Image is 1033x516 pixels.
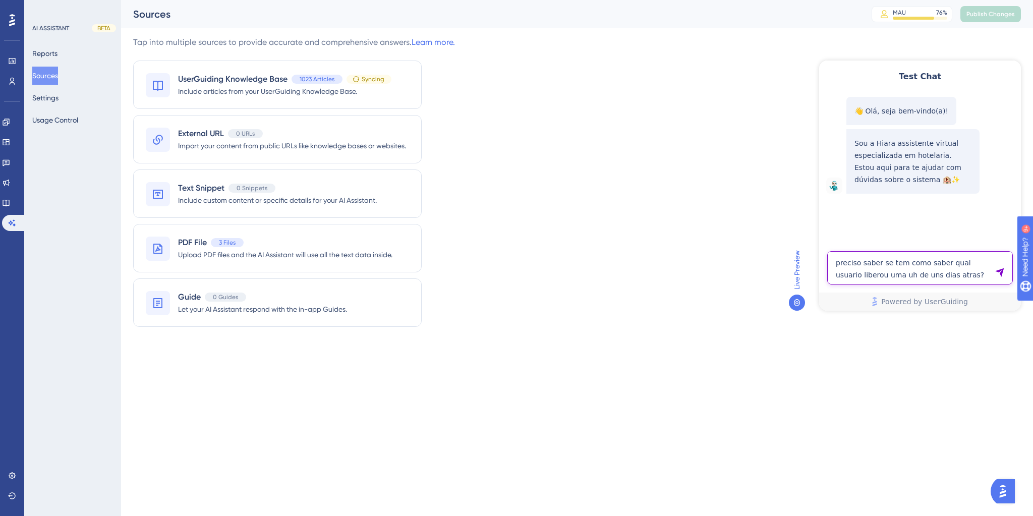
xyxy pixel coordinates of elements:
[966,10,1015,18] span: Publish Changes
[178,182,224,194] span: Text Snippet
[936,9,947,17] div: 76 %
[32,67,58,85] button: Sources
[24,3,63,15] span: Need Help?
[236,130,255,138] span: 0 URLs
[133,36,455,48] div: Tap into multiple sources to provide accurate and comprehensive answers.
[32,111,78,129] button: Usage Control
[893,9,906,17] div: MAU
[237,184,267,192] span: 0 Snippets
[92,24,116,32] div: BETA
[32,89,59,107] button: Settings
[819,61,1021,311] iframe: UserGuiding AI Assistant
[178,128,224,140] span: External URL
[219,239,236,247] span: 3 Files
[178,140,406,152] span: Import your content from public URLs like knowledge bases or websites.
[69,5,75,13] div: 9+
[213,293,238,301] span: 0 Guides
[178,85,391,97] span: Include articles from your UserGuiding Knowledge Base.
[300,75,334,83] span: 1023 Articles
[960,6,1021,22] button: Publish Changes
[178,291,201,303] span: Guide
[991,476,1021,506] iframe: UserGuiding AI Assistant Launcher
[178,249,392,261] span: Upload PDF files and the AI Assistant will use all the text data inside.
[32,44,58,63] button: Reports
[133,7,846,21] div: Sources
[178,73,288,85] span: UserGuiding Knowledge Base
[178,303,347,315] span: Let your AI Assistant respond with the in-app Guides.
[32,24,69,32] div: AI ASSISTANT
[791,250,803,290] span: Live Preview
[178,237,207,249] span: PDF File
[362,75,384,83] span: Syncing
[412,37,455,47] a: Learn more.
[178,194,377,206] span: Include custom content or specific details for your AI Assistant.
